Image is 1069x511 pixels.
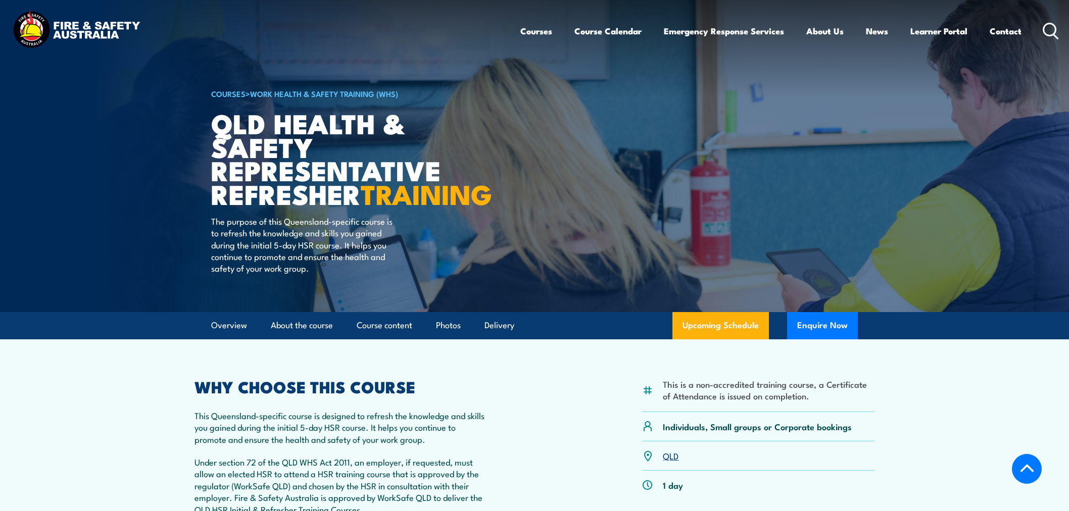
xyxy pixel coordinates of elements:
[574,18,642,44] a: Course Calendar
[211,312,247,339] a: Overview
[484,312,514,339] a: Delivery
[361,172,492,214] strong: TRAINING
[195,379,490,393] h2: WHY CHOOSE THIS COURSE
[663,378,874,402] li: This is a non-accredited training course, a Certificate of Attendance is issued on completion.
[271,312,333,339] a: About the course
[357,312,412,339] a: Course content
[211,88,246,99] a: COURSES
[787,312,858,339] button: Enquire Now
[910,18,967,44] a: Learner Portal
[436,312,461,339] a: Photos
[211,111,461,206] h1: QLD Health & Safety Representative Refresher
[664,18,784,44] a: Emergency Response Services
[520,18,552,44] a: Courses
[211,87,461,99] h6: >
[250,88,398,99] a: Work Health & Safety Training (WHS)
[195,410,490,445] p: This Queensland-specific course is designed to refresh the knowledge and skills you gained during...
[663,449,678,462] a: QLD
[990,18,1022,44] a: Contact
[806,18,844,44] a: About Us
[672,312,769,339] a: Upcoming Schedule
[663,479,683,491] p: 1 day
[211,215,396,274] p: The purpose of this Queensland-specific course is to refresh the knowledge and skills you gained ...
[663,421,852,432] p: Individuals, Small groups or Corporate bookings
[866,18,888,44] a: News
